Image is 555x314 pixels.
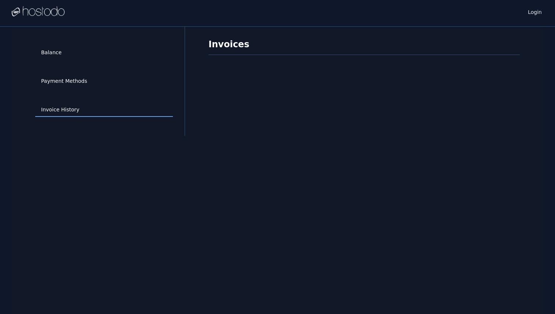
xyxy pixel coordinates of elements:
[35,74,173,88] a: Payment Methods
[208,38,520,55] h1: Invoices
[526,7,543,16] a: Login
[35,46,173,60] a: Balance
[12,6,65,17] img: Logo
[35,103,173,117] a: Invoice History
